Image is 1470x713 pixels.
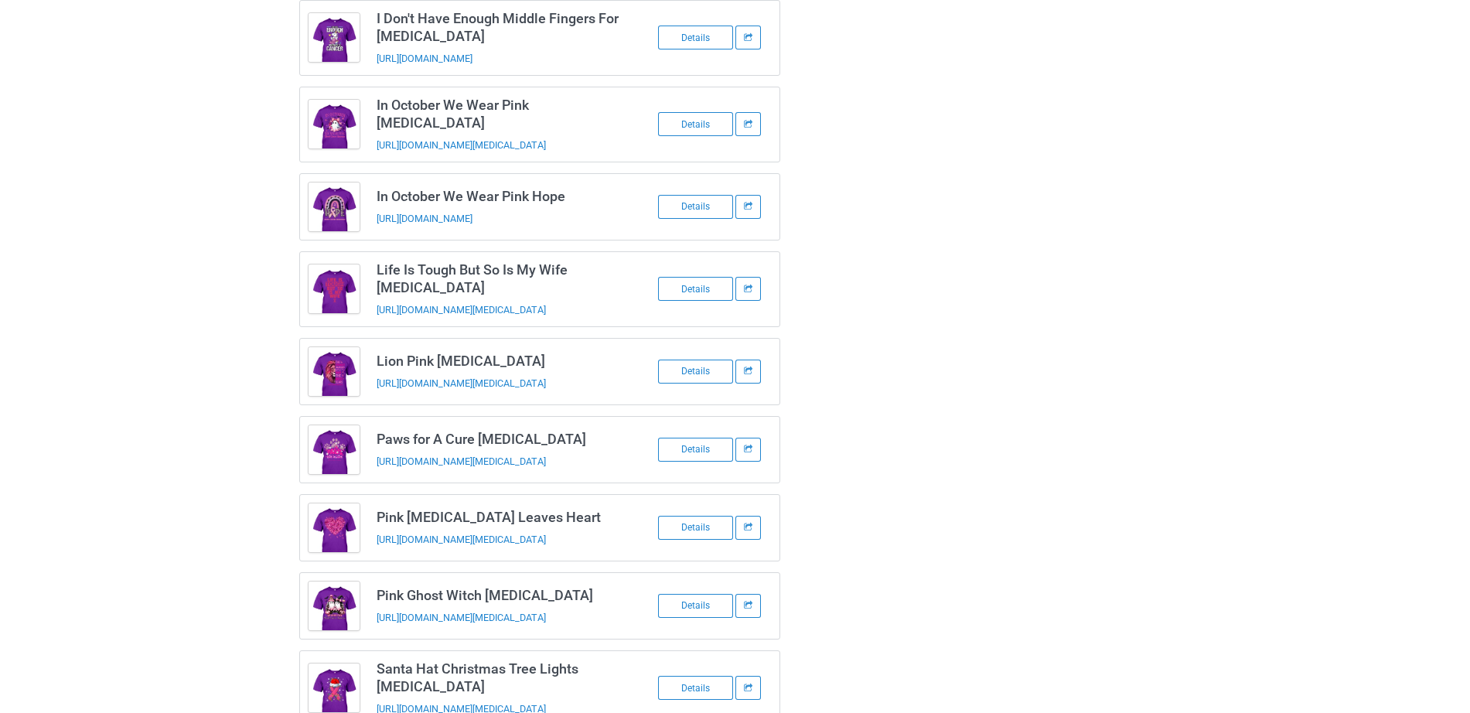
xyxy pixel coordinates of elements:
h3: Paws for A Cure [MEDICAL_DATA] [377,430,621,448]
a: Details [658,364,735,377]
a: Details [658,442,735,455]
div: Details [658,594,733,618]
h3: I Don't Have Enough Middle Fingers For [MEDICAL_DATA] [377,9,621,45]
a: [URL][DOMAIN_NAME][MEDICAL_DATA] [377,377,546,389]
a: [URL][DOMAIN_NAME][MEDICAL_DATA] [377,139,546,151]
div: Details [658,26,733,49]
a: [URL][DOMAIN_NAME][MEDICAL_DATA] [377,304,546,316]
h3: In October We Wear Pink [MEDICAL_DATA] [377,96,621,131]
a: Details [658,31,735,43]
div: Details [658,277,733,301]
a: Details [658,520,735,533]
div: Details [658,676,733,700]
a: [URL][DOMAIN_NAME] [377,213,472,224]
div: Details [658,195,733,219]
h3: In October We Wear Pink Hope [377,187,621,205]
a: Details [658,200,735,212]
a: Details [658,599,735,611]
a: [URL][DOMAIN_NAME][MEDICAL_DATA] [377,455,546,467]
a: Details [658,681,735,694]
h3: Pink [MEDICAL_DATA] Leaves Heart [377,508,621,526]
div: Details [658,112,733,136]
a: [URL][DOMAIN_NAME][MEDICAL_DATA] [377,534,546,545]
h3: Life Is Tough But So Is My Wife [MEDICAL_DATA] [377,261,621,296]
a: [URL][DOMAIN_NAME] [377,53,472,64]
a: [URL][DOMAIN_NAME][MEDICAL_DATA] [377,612,546,623]
h3: Pink Ghost Witch [MEDICAL_DATA] [377,586,621,604]
a: Details [658,118,735,130]
h3: Lion Pink [MEDICAL_DATA] [377,352,621,370]
div: Details [658,360,733,384]
h3: Santa Hat Christmas Tree Lights [MEDICAL_DATA] [377,660,621,695]
div: Details [658,438,733,462]
a: Details [658,282,735,295]
div: Details [658,516,733,540]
